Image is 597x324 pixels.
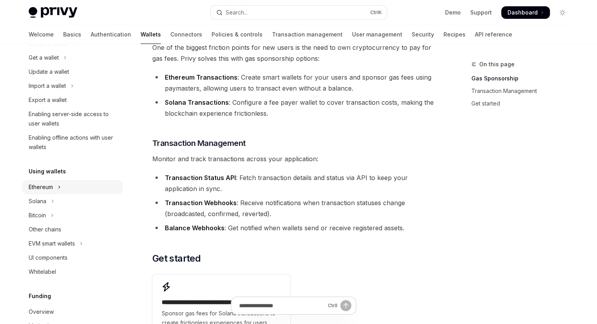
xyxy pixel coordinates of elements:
div: Other chains [29,225,61,234]
div: UI components [29,253,68,262]
div: Enabling offline actions with user wallets [29,133,118,152]
a: Enabling server-side access to user wallets [22,107,123,131]
strong: Transaction Webhooks [165,199,237,207]
a: Other chains [22,222,123,237]
span: Dashboard [508,9,538,16]
strong: Ethereum Transactions [165,73,237,81]
a: Dashboard [501,6,550,19]
div: Import a wallet [29,81,66,91]
span: Ctrl K [370,9,382,16]
a: Recipes [444,25,466,44]
a: User management [352,25,402,44]
div: Enabling server-side access to user wallets [29,109,118,128]
a: Authentication [91,25,131,44]
span: One of the biggest friction points for new users is the need to own cryptocurrency to pay for gas... [152,42,435,64]
div: Whitelabel [29,267,56,277]
button: Toggle Bitcoin section [22,208,123,222]
li: : Configure a fee payer wallet to cover transaction costs, making the blockchain experience frict... [152,97,435,119]
strong: Transaction Status API [165,174,236,182]
div: Bitcoin [29,211,46,220]
div: Ethereum [29,182,53,192]
a: Gas Sponsorship [471,72,575,85]
span: On this page [479,60,515,69]
a: Wallets [141,25,161,44]
strong: Solana Transactions [165,98,229,106]
button: Toggle EVM smart wallets section [22,237,123,251]
a: Policies & controls [212,25,263,44]
a: Overview [22,305,123,319]
div: Update a wallet [29,67,69,76]
button: Toggle Solana section [22,194,123,208]
span: Get started [152,252,201,265]
h5: Using wallets [29,167,66,176]
a: Get started [471,97,575,110]
a: Whitelabel [22,265,123,279]
button: Toggle Ethereum section [22,180,123,194]
div: Search... [226,8,248,17]
span: Monitor and track transactions across your application: [152,153,435,164]
a: Enabling offline actions with user wallets [22,131,123,154]
div: Get a wallet [29,53,59,62]
a: Security [412,25,434,44]
div: Solana [29,197,46,206]
a: Update a wallet [22,65,123,79]
a: Basics [63,25,81,44]
li: : Create smart wallets for your users and sponsor gas fees using paymasters, allowing users to tr... [152,72,435,94]
div: Overview [29,307,54,317]
input: Ask a question... [239,297,325,314]
li: : Get notified when wallets send or receive registered assets. [152,222,435,233]
img: light logo [29,7,77,18]
button: Toggle Import a wallet section [22,79,123,93]
div: EVM smart wallets [29,239,75,248]
a: API reference [475,25,512,44]
a: Connectors [170,25,202,44]
a: Support [470,9,492,16]
button: Send message [340,300,351,311]
a: Transaction Management [471,85,575,97]
a: Welcome [29,25,54,44]
button: Toggle dark mode [556,6,569,19]
button: Toggle Get a wallet section [22,51,123,65]
li: : Fetch transaction details and status via API to keep your application in sync. [152,172,435,194]
button: Open search [211,5,387,20]
div: Export a wallet [29,95,67,105]
h5: Funding [29,291,51,301]
a: Export a wallet [22,93,123,107]
strong: Balance Webhooks [165,224,225,232]
a: Demo [445,9,461,16]
li: : Receive notifications when transaction statuses change (broadcasted, confirmed, reverted). [152,197,435,219]
a: Transaction management [272,25,343,44]
a: UI components [22,251,123,265]
span: Transaction Management [152,138,246,149]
